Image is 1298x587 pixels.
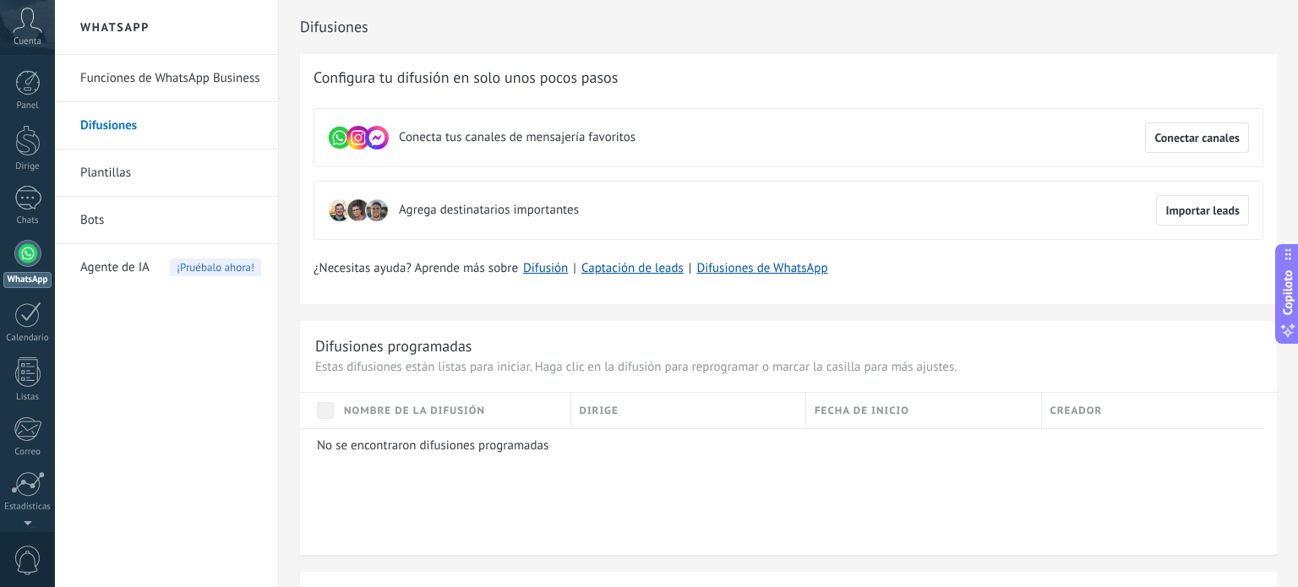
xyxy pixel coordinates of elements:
font: No se encontraron difusiones programadas [317,438,548,454]
img: icono de plomo [365,198,389,222]
font: ¿Necesitas ayuda? Aprende más sobre [314,260,518,276]
font: Calendario [6,332,48,344]
a: Captación de leads [581,260,684,276]
font: Difusiones [80,117,137,133]
li: Funciones de WhatsApp Business [55,55,278,102]
a: Plantillas [80,149,261,197]
li: Plantillas [55,149,278,197]
li: Bots [55,197,278,244]
font: Importar leads [1165,203,1240,218]
font: ¡Pruébalo ahora! [177,260,254,274]
font: Listas [16,391,39,403]
font: Dirige [15,160,39,172]
a: Difusiones [80,102,261,149]
font: Dirige [580,405,619,417]
button: Conectar canales [1145,122,1249,153]
a: Agente de IA¡Pruébalo ahora! [80,244,261,291]
a: Funciones de WhatsApp Business [80,55,261,102]
font: Agrega destinatarios importantes [399,202,579,218]
button: Importar leads [1156,195,1249,226]
a: Difusión [523,260,568,276]
font: Creador [1050,405,1103,417]
font: Conecta tus canales de mensajería favoritos [399,129,635,145]
li: Agente de IA [55,244,278,291]
font: Bots [80,212,104,228]
font: Plantillas [80,165,131,181]
li: Difusiones [55,102,278,149]
font: WhatsApp [8,274,48,285]
font: Fecha de inicio [815,405,909,417]
font: Agente de IA [80,259,150,275]
font: Copiloto [1279,269,1295,315]
img: icono de plomo [328,198,352,222]
font: Chats [16,215,38,226]
font: Difusiones [300,17,368,36]
font: Cuenta [14,35,41,47]
font: Estas difusiones están listas para iniciar. Haga clic en la difusión para reprogramar o marcar la... [315,359,957,375]
font: Correo [14,446,41,458]
font: Panel [16,100,38,111]
font: Configura tu difusión en solo unos pocos pasos [314,68,618,87]
font: Difusiones programadas [315,336,472,356]
a: Difusiones de WhatsApp [696,260,827,276]
font: | [573,260,576,276]
img: icono de plomo [346,198,370,222]
font: | [689,260,692,276]
font: Conectar canales [1154,130,1240,145]
a: Bots [80,197,261,244]
font: Funciones de WhatsApp Business [80,70,260,86]
font: Nombre de la difusión [344,405,485,417]
font: WhatsApp [80,19,150,35]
